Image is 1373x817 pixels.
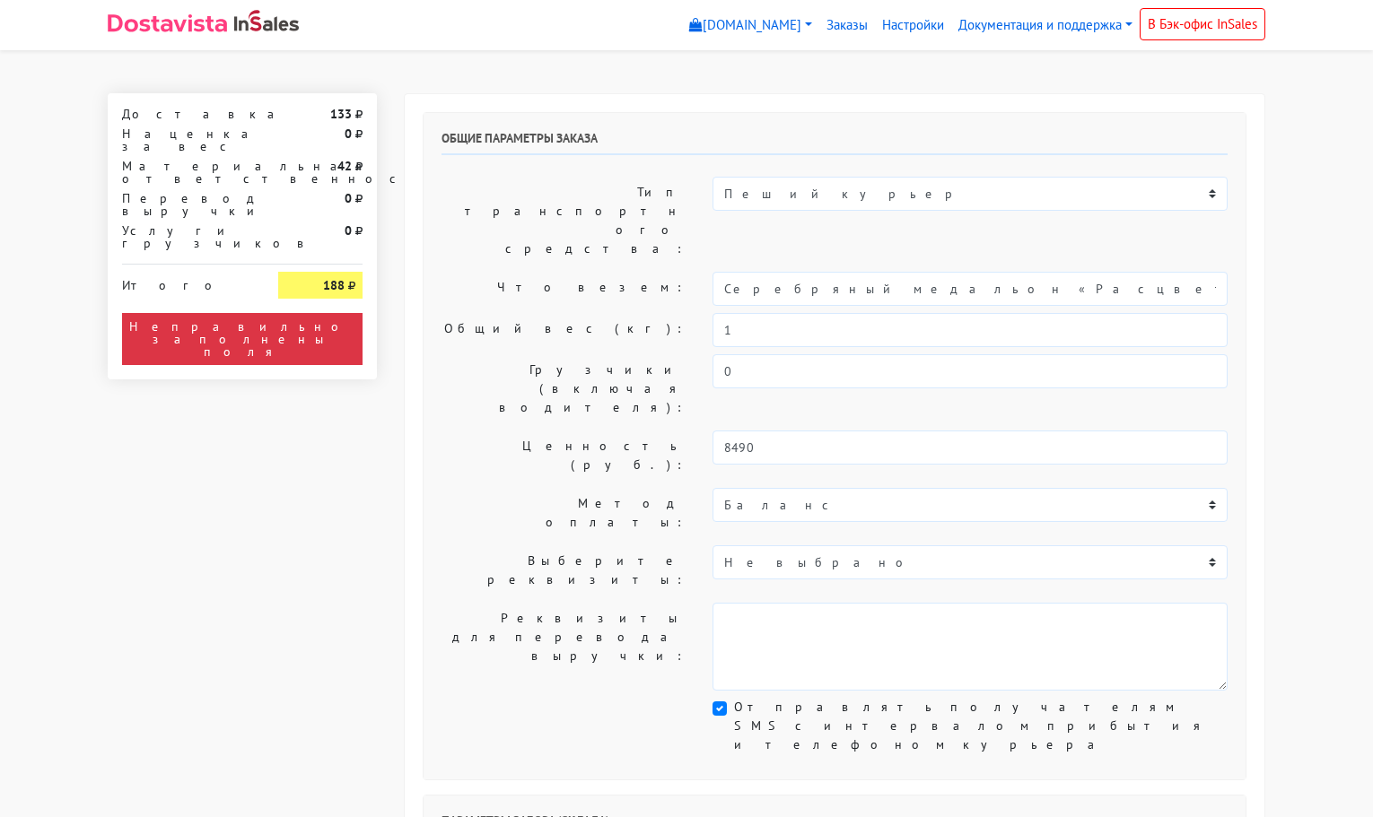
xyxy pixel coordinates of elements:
[428,430,699,481] label: Ценность (руб.):
[1140,8,1265,40] a: В Бэк-офис InSales
[734,698,1228,754] label: Отправлять получателям SMS с интервалом прибытия и телефоном курьера
[819,8,875,43] a: Заказы
[442,131,1228,155] h6: Общие параметры заказа
[109,224,265,249] div: Услуги грузчиков
[109,192,265,217] div: Перевод выручки
[330,106,352,122] strong: 133
[122,313,363,365] div: Неправильно заполнены поля
[108,14,227,32] img: Dostavista - срочная курьерская служба доставки
[428,354,699,423] label: Грузчики (включая водителя):
[428,488,699,538] label: Метод оплаты:
[428,603,699,691] label: Реквизиты для перевода выручки:
[337,158,352,174] strong: 42
[428,272,699,306] label: Что везем:
[323,277,345,293] strong: 188
[234,10,299,31] img: InSales
[951,8,1140,43] a: Документация и поддержка
[109,127,265,152] div: Наценка за вес
[345,222,352,239] strong: 0
[428,177,699,265] label: Тип транспортного средства:
[682,8,819,43] a: [DOMAIN_NAME]
[109,160,265,185] div: Материальная ответственность
[428,545,699,595] label: Выберите реквизиты:
[428,313,699,347] label: Общий вес (кг):
[345,126,352,142] strong: 0
[875,8,951,43] a: Настройки
[122,272,251,291] div: Итого
[109,108,265,120] div: Доставка
[345,190,352,206] strong: 0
